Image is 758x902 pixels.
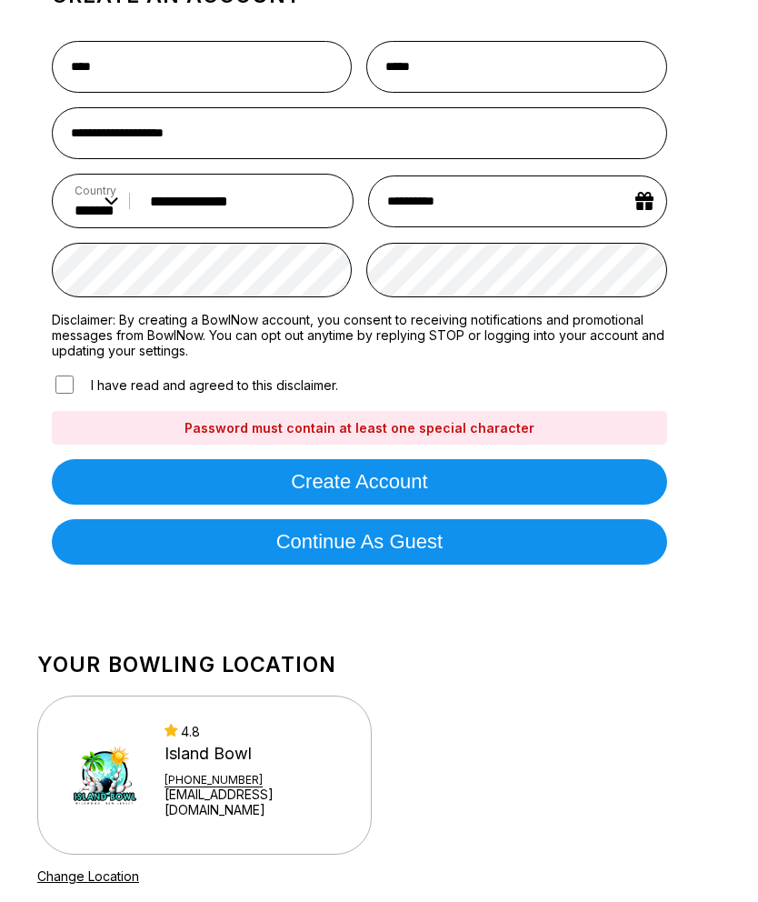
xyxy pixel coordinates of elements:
[52,519,667,565] button: Continue as guest
[55,376,74,394] input: I have read and agreed to this disclaimer.
[52,411,667,445] div: Password must contain at least one special character
[52,373,338,396] label: I have read and agreed to this disclaimer.
[52,312,667,358] label: Disclaimer: By creating a BowlNow account, you consent to receiving notifications and promotional...
[62,725,148,825] img: Island Bowl
[37,652,721,677] h1: Your bowling location
[37,868,139,884] a: Change Location
[165,787,347,817] a: [EMAIL_ADDRESS][DOMAIN_NAME]
[165,724,347,739] div: 4.8
[52,459,667,505] button: Create account
[165,744,347,764] div: Island Bowl
[75,184,118,197] label: Country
